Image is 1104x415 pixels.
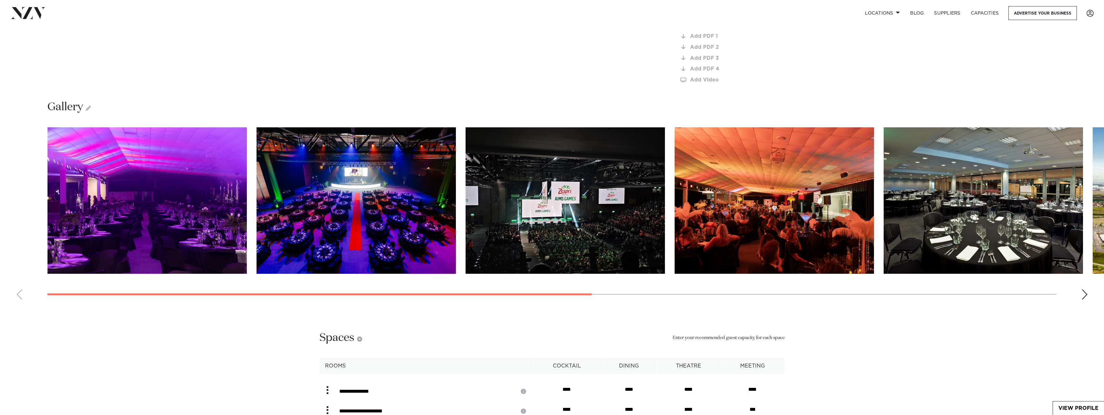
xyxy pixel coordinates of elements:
[721,358,784,374] th: meeting
[320,358,532,374] th: Rooms
[675,127,874,274] swiper-slide: 6 / 9
[679,55,785,61] a: Add PDF 3
[602,358,657,374] th: dining
[47,127,247,274] swiper-slide: 3 / 9
[679,77,785,83] a: Add Video
[10,7,46,19] img: nzv-logo.png
[884,127,1083,274] img: oJrppV9asFFaIJZUh4kbxuy2SGEpEZOCCPORWqlr.jpg
[1053,401,1104,415] a: View Profile
[320,331,362,345] h2: Spaces
[690,56,785,61] div: Add PDF 3
[929,6,965,20] a: SUPPLIERS
[532,358,602,374] th: cocktail
[466,127,665,274] img: V9gq3qOscv68uZ9giGiRxiO93et9RobJhEue48L6.jpg
[690,34,785,39] div: Add PDF 1
[690,66,785,72] div: Add PDF 4
[466,127,665,274] swiper-slide: 5 / 9
[657,358,721,374] th: theatre
[679,66,785,72] a: Add PDF 4
[47,100,91,114] h2: Gallery
[257,127,456,274] swiper-slide: 4 / 9
[1008,6,1077,20] a: Advertise your business
[47,127,247,274] img: eM3tfWeBCQK8zWX9BpqzLuQJ7DfScjHU62Yeylcl.jpg
[673,335,785,342] small: Enter your recommended guest capacity for each space
[860,6,905,20] a: Locations
[966,6,1004,20] a: Capacities
[905,6,929,20] a: BLOG
[690,45,785,50] div: Add PDF 2
[257,127,456,274] img: Ye4BFRPH7o2u28eksurMDf3ro4QK72Zam15RklMB.jpg
[679,44,785,50] a: Add PDF 2
[675,127,874,274] img: hEAGF0AI08PS24E9Gfq19aNKrmOMxpgCERMfNXH3.jpg
[679,34,785,39] a: Add PDF 1
[884,127,1083,274] swiper-slide: 1 / 9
